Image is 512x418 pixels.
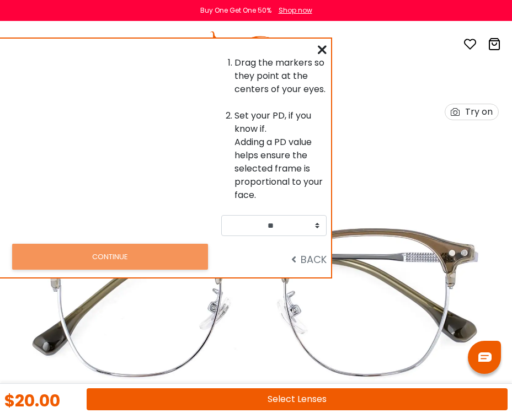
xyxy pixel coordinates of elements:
[279,6,312,15] div: Shop now
[465,104,493,120] div: Try on
[478,352,492,362] img: chat
[55,60,93,98] img: cross-hair.png
[234,109,327,202] li: Set your PD, if you know if. Adding a PD value helps ensure the selected frame is proportional to...
[200,6,271,15] div: Buy One Get One 50%
[291,253,327,266] span: BACK
[273,6,312,15] a: Shop now
[12,244,208,269] button: CONTINUE
[110,60,148,98] img: cross-hair.png
[234,56,327,96] li: Drag the markers so they point at the centers of your eyes.
[210,31,300,59] img: abbeglasses.com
